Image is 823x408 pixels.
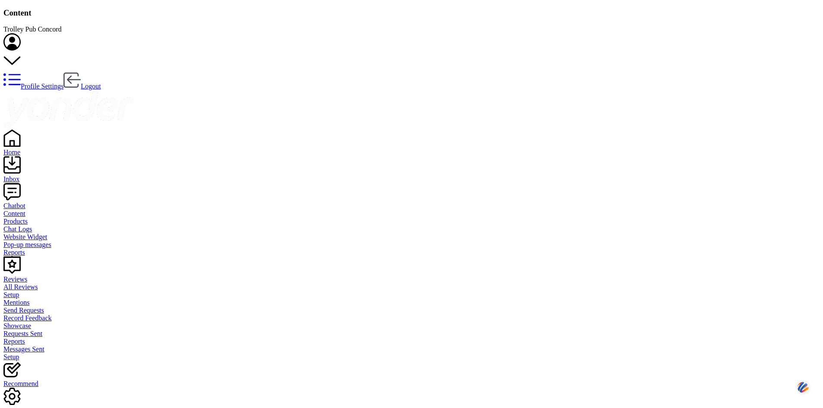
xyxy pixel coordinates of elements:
[3,291,820,299] a: Setup
[3,168,820,183] a: Inbox
[3,345,820,353] a: Messages Sent
[3,210,820,218] a: Content
[3,338,820,345] a: Reports
[3,268,820,283] a: Reviews
[3,175,820,183] div: Inbox
[3,275,820,283] div: Reviews
[3,353,820,361] a: Setup
[796,379,810,395] img: svg+xml;base64,PHN2ZyB3aWR0aD0iNDQiIGhlaWdodD0iNDQiIHZpZXdCb3g9IjAgMCA0NCA0NCIgZmlsbD0ibm9uZSIgeG...
[3,141,820,156] a: Home
[3,249,820,256] a: Reports
[3,330,820,338] a: Requests Sent
[3,322,820,330] a: Showcase
[3,372,820,388] a: Recommend
[64,82,101,90] a: Logout
[3,218,820,225] a: Products
[3,194,820,210] a: Chatbot
[3,82,64,90] a: Profile Settings
[3,8,820,18] h3: Content
[3,202,820,210] div: Chatbot
[3,241,820,249] a: Pop-up messages
[3,233,820,241] a: Website Widget
[3,307,820,314] a: Send Requests
[3,380,820,388] div: Recommend
[3,283,820,291] a: All Reviews
[3,25,820,33] div: Trolley Pub Concord
[3,90,133,128] img: yonder-white-logo.png
[3,299,820,307] a: Mentions
[3,225,820,233] a: Chat Logs
[3,149,820,156] div: Home
[3,314,820,322] a: Record Feedback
